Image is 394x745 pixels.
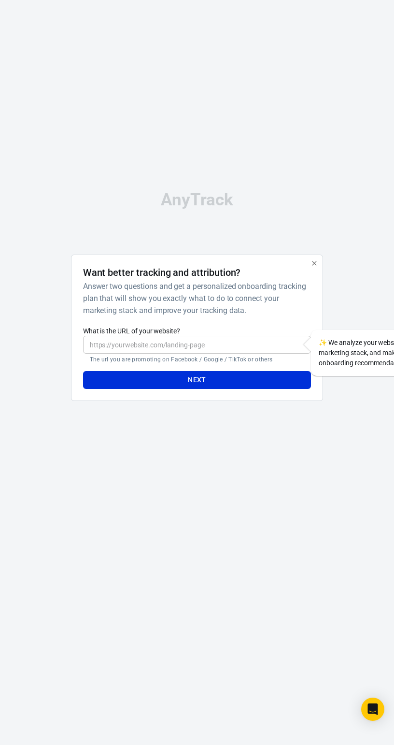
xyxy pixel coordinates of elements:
h4: Want better tracking and attribution? [83,267,241,278]
button: Next [83,371,311,389]
div: Open Intercom Messenger [361,698,384,721]
p: The url you are promoting on Facebook / Google / TikTok or others [90,356,305,363]
label: What is the URL of your website? [83,326,311,336]
input: https://yourwebsite.com/landing-page [83,336,311,354]
h6: Answer two questions and get a personalized onboarding tracking plan that will show you exactly w... [83,280,308,316]
span: sparkles [319,339,327,346]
